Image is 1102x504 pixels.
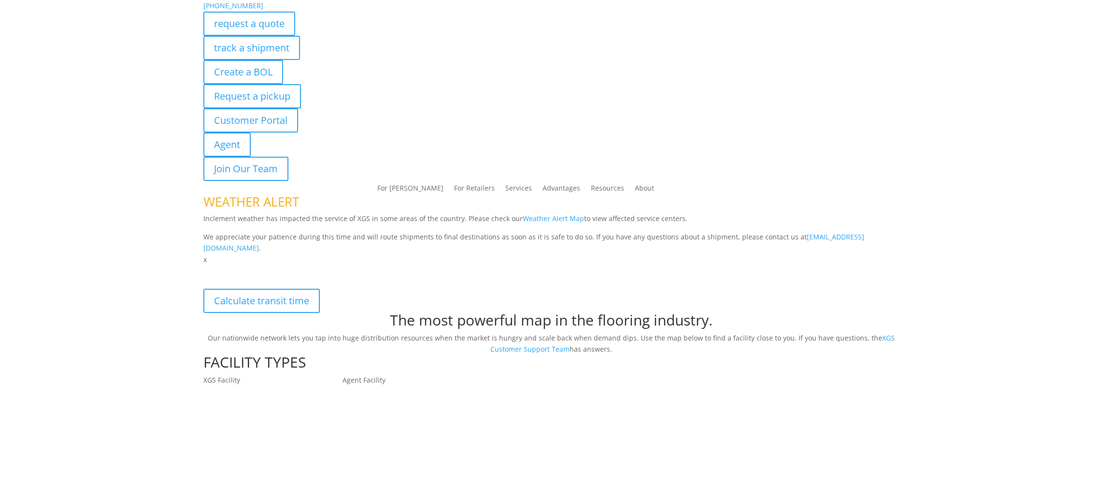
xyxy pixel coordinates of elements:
p: x [203,254,899,266]
a: For Retailers [454,185,495,195]
h1: The most powerful map in the flooring industry. [203,313,899,332]
p: XGS Distribution Network [203,266,899,289]
a: About [635,185,654,195]
a: request a quote [203,12,295,36]
p: Agent Facility [343,374,482,386]
a: track a shipment [203,36,300,60]
a: [PHONE_NUMBER] [203,1,263,10]
a: Resources [591,185,624,195]
a: For [PERSON_NAME] [377,185,444,195]
a: Join Our Team [203,157,288,181]
h1: FACILITY TYPES [203,355,899,374]
a: Advantages [543,185,580,195]
a: Customer Portal [203,108,298,133]
a: Create a BOL [203,60,283,84]
a: Request a pickup [203,84,301,108]
p: Inclement weather has impacted the service of XGS in some areas of the country. Please check our ... [203,213,899,231]
a: Services [505,185,532,195]
p: XGS Facility [203,374,343,386]
p: Our nationwide network lets you tap into huge distribution resources when the market is hungry an... [203,332,899,356]
a: Weather Alert Map [523,214,584,223]
span: WEATHER ALERT [203,193,299,210]
a: Agent [203,133,251,157]
a: Calculate transit time [203,289,320,313]
p: We appreciate your patience during this time and will route shipments to final destinations as so... [203,231,899,254]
